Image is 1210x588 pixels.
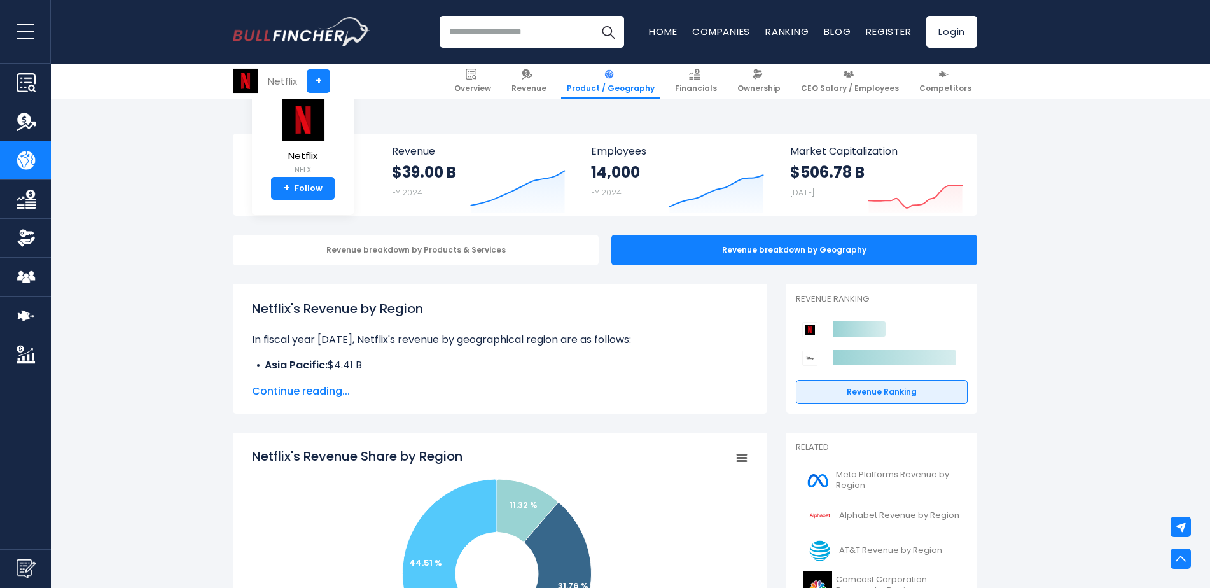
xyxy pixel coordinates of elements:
[796,380,968,404] a: Revenue Ranking
[281,99,325,141] img: NFLX logo
[839,510,959,521] span: Alphabet Revenue by Region
[591,187,622,198] small: FY 2024
[795,64,905,99] a: CEO Salary / Employees
[790,187,814,198] small: [DATE]
[233,235,599,265] div: Revenue breakdown by Products & Services
[252,373,748,388] li: $12.39 B
[866,25,911,38] a: Register
[802,351,817,366] img: Walt Disney Company competitors logo
[233,17,370,46] img: Bullfincher logo
[454,83,491,94] span: Overview
[801,83,899,94] span: CEO Salary / Employees
[578,134,776,216] a: Employees 14,000 FY 2024
[284,183,290,194] strong: +
[803,501,835,530] img: GOOGL logo
[567,83,655,94] span: Product / Geography
[802,322,817,337] img: Netflix competitors logo
[252,299,748,318] h1: Netflix's Revenue by Region
[252,384,748,399] span: Continue reading...
[790,145,963,157] span: Market Capitalization
[252,358,748,373] li: $4.41 B
[511,83,546,94] span: Revenue
[796,498,968,533] a: Alphabet Revenue by Region
[392,187,422,198] small: FY 2024
[839,545,942,556] span: AT&T Revenue by Region
[392,162,456,182] strong: $39.00 B
[611,235,977,265] div: Revenue breakdown by Geography
[732,64,786,99] a: Ownership
[926,16,977,48] a: Login
[592,16,624,48] button: Search
[796,533,968,568] a: AT&T Revenue by Region
[392,145,566,157] span: Revenue
[268,74,297,88] div: Netflix
[591,145,763,157] span: Employees
[765,25,809,38] a: Ranking
[669,64,723,99] a: Financials
[591,162,640,182] strong: 14,000
[510,499,538,511] text: 11.32 %
[737,83,781,94] span: Ownership
[280,98,326,178] a: Netflix NFLX
[252,447,462,465] tspan: Netflix's Revenue Share by Region
[796,463,968,498] a: Meta Platforms Revenue by Region
[824,25,851,38] a: Blog
[692,25,750,38] a: Companies
[265,358,328,372] b: Asia Pacific:
[796,442,968,453] p: Related
[796,294,968,305] p: Revenue Ranking
[914,64,977,99] a: Competitors
[836,470,960,491] span: Meta Platforms Revenue by Region
[265,373,293,388] b: EMEA:
[409,557,442,569] text: 44.51 %
[252,332,748,347] p: In fiscal year [DATE], Netflix's revenue by geographical region are as follows:
[561,64,660,99] a: Product / Geography
[506,64,552,99] a: Revenue
[919,83,971,94] span: Competitors
[233,69,258,93] img: NFLX logo
[449,64,497,99] a: Overview
[675,83,717,94] span: Financials
[803,536,835,565] img: T logo
[281,151,325,162] span: Netflix
[271,177,335,200] a: +Follow
[803,466,832,495] img: META logo
[17,228,36,248] img: Ownership
[790,162,865,182] strong: $506.78 B
[281,164,325,176] small: NFLX
[777,134,976,216] a: Market Capitalization $506.78 B [DATE]
[379,134,578,216] a: Revenue $39.00 B FY 2024
[307,69,330,93] a: +
[233,17,370,46] a: Go to homepage
[649,25,677,38] a: Home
